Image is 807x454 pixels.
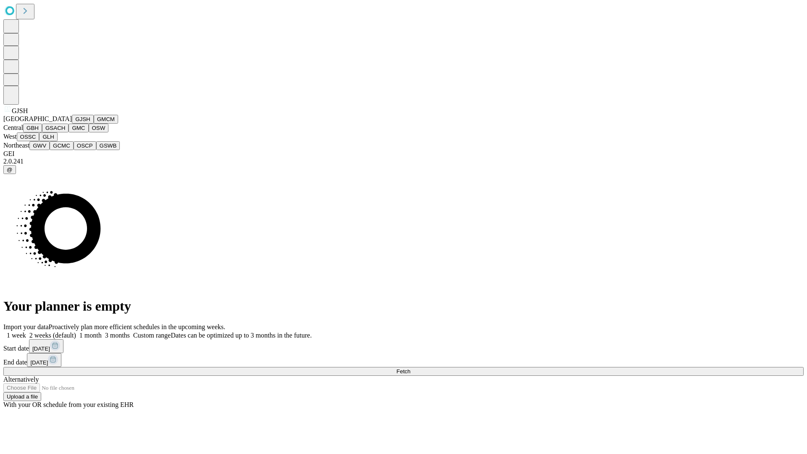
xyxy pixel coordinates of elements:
[7,166,13,173] span: @
[94,115,118,124] button: GMCM
[3,323,49,330] span: Import your data
[23,124,42,132] button: GBH
[96,141,120,150] button: GSWB
[79,332,102,339] span: 1 month
[12,107,28,114] span: GJSH
[89,124,109,132] button: OSW
[3,339,804,353] div: Start date
[17,132,40,141] button: OSSC
[3,376,39,383] span: Alternatively
[32,346,50,352] span: [DATE]
[3,158,804,165] div: 2.0.241
[3,115,72,122] span: [GEOGRAPHIC_DATA]
[72,115,94,124] button: GJSH
[29,332,76,339] span: 2 weeks (default)
[3,142,29,149] span: Northeast
[69,124,88,132] button: GMC
[3,133,17,140] span: West
[171,332,311,339] span: Dates can be optimized up to 3 months in the future.
[29,141,50,150] button: GWV
[133,332,171,339] span: Custom range
[3,367,804,376] button: Fetch
[105,332,130,339] span: 3 months
[3,392,41,401] button: Upload a file
[7,332,26,339] span: 1 week
[3,124,23,131] span: Central
[3,298,804,314] h1: Your planner is empty
[3,401,134,408] span: With your OR schedule from your existing EHR
[49,323,225,330] span: Proactively plan more efficient schedules in the upcoming weeks.
[29,339,63,353] button: [DATE]
[30,359,48,366] span: [DATE]
[50,141,74,150] button: GCMC
[3,353,804,367] div: End date
[74,141,96,150] button: OSCP
[39,132,57,141] button: GLH
[396,368,410,375] span: Fetch
[3,165,16,174] button: @
[27,353,61,367] button: [DATE]
[3,150,804,158] div: GEI
[42,124,69,132] button: GSACH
